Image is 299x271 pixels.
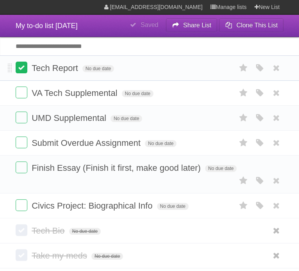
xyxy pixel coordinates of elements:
[82,65,114,72] span: No due date
[145,140,176,147] span: No due date
[166,18,217,32] button: Share List
[91,253,123,260] span: No due date
[236,112,251,124] label: Star task
[236,62,251,74] label: Star task
[16,161,27,173] label: Done
[32,113,108,123] span: UMD Supplemental
[16,87,27,98] label: Done
[141,21,158,28] b: Saved
[236,22,278,28] b: Clone This List
[32,138,142,148] span: Submit Overdue Assignment
[16,62,27,73] label: Done
[110,115,142,122] span: No due date
[236,136,251,149] label: Star task
[32,63,80,73] span: Tech Report
[69,228,101,235] span: No due date
[236,174,251,187] label: Star task
[16,224,27,236] label: Done
[32,88,119,98] span: VA Tech Supplemental
[16,112,27,123] label: Done
[32,251,89,260] span: Take my meds
[236,199,251,212] label: Star task
[16,199,27,211] label: Done
[32,226,66,236] span: Tech Bio
[183,22,211,28] b: Share List
[205,165,237,172] span: No due date
[16,22,78,30] span: My to-do list [DATE]
[236,87,251,99] label: Star task
[122,90,153,97] span: No due date
[16,249,27,261] label: Done
[157,203,189,210] span: No due date
[16,136,27,148] label: Done
[32,201,154,211] span: Civics Project: Biographical Info
[219,18,283,32] button: Clone This List
[32,163,203,173] span: Finish Essay (Finish it first, make good later)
